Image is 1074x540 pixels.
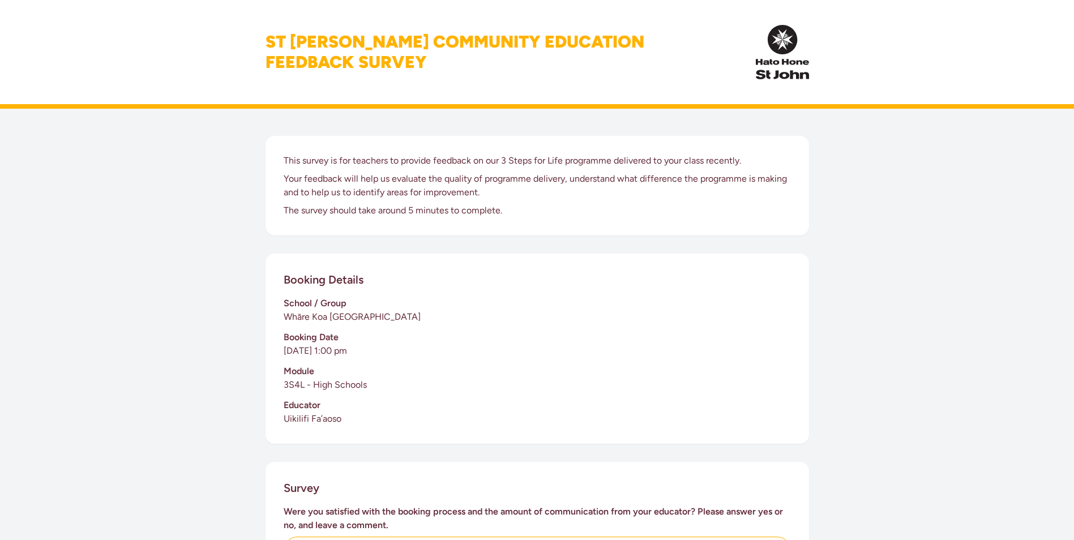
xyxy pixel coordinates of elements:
[284,378,791,392] p: 3S4L - High Schools
[284,272,363,288] h2: Booking Details
[284,204,791,217] p: The survey should take around 5 minutes to complete.
[284,398,791,412] h3: Educator
[284,480,319,496] h2: Survey
[284,331,791,344] h3: Booking Date
[266,32,644,72] h1: St [PERSON_NAME] Community Education Feedback Survey
[284,505,791,532] h3: Were you satisfied with the booking process and the amount of communication from your educator? P...
[284,310,791,324] p: Whāre Koa [GEOGRAPHIC_DATA]
[756,25,808,79] img: InPulse
[284,297,791,310] h3: School / Group
[284,412,791,426] p: Uikilifi Fa’aoso
[284,154,791,168] p: This survey is for teachers to provide feedback on our 3 Steps for Life programme delivered to yo...
[284,172,791,199] p: Your feedback will help us evaluate the quality of programme delivery, understand what difference...
[284,365,791,378] h3: Module
[284,344,791,358] p: [DATE] 1:00 pm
